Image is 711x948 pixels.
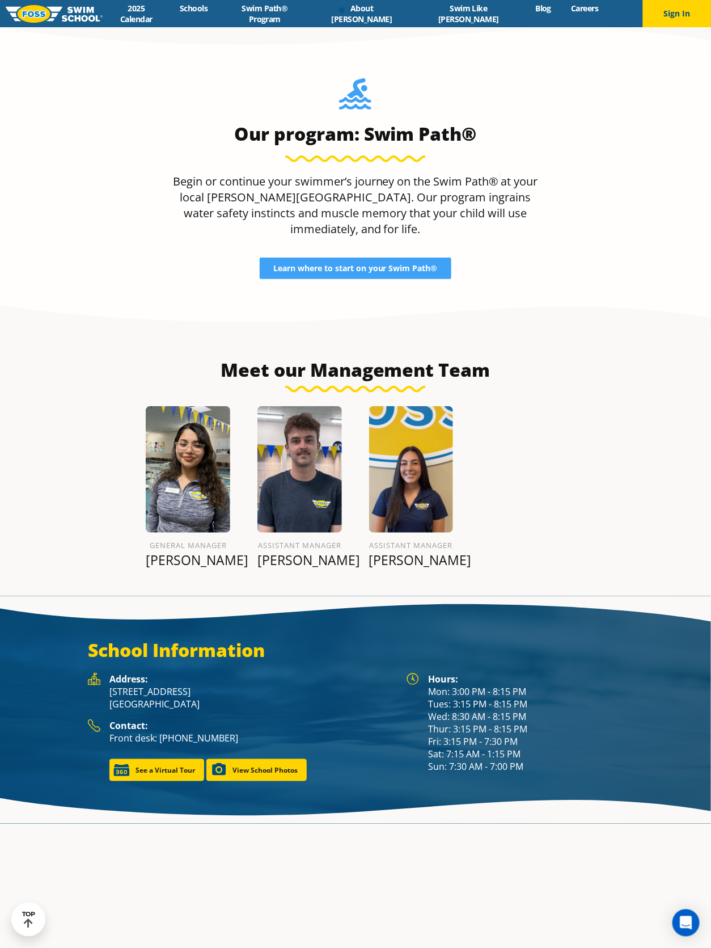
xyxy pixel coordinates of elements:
p: [PERSON_NAME] [257,552,342,568]
img: Foss Location Hours [407,673,419,685]
img: Alexa-Corrales.png [146,406,230,533]
strong: Contact: [109,719,148,732]
div: Open Intercom Messenger [672,909,700,937]
a: Learn where to start on your Swim Path® [260,258,451,279]
img: FOSS Swim School Logo [6,5,103,23]
h6: Assistant Manager [257,538,342,552]
img: Xio-Arellano.png [369,406,454,533]
p: Front desk: [PHONE_NUMBER] [109,732,395,744]
a: About [PERSON_NAME] [312,3,412,24]
h3: Our program: Swim Path® [167,123,544,145]
strong: Hours: [428,673,458,685]
a: View School Photos [206,759,307,781]
div: Mon: 3:00 PM - 8:15 PM Tues: 3:15 PM - 8:15 PM Wed: 8:30 AM - 8:15 PM Thur: 3:15 PM - 8:15 PM Fri... [428,673,623,773]
img: Foss Location Contact [88,719,100,732]
span: at your local [PERSON_NAME][GEOGRAPHIC_DATA]. Our program ingrains water safety instincts and mus... [180,174,538,237]
a: Swim Path® Program [218,3,312,24]
h6: Assistant Manager [369,538,454,552]
img: Ian-Morling.png [257,406,342,533]
strong: Address: [109,673,148,685]
a: Schools [170,3,218,14]
a: 2025 Calendar [103,3,170,24]
span: Begin or continue your swimmer’s journey on the Swim Path® [173,174,499,189]
img: Foss Location Address [88,673,100,685]
p: [STREET_ADDRESS] [GEOGRAPHIC_DATA] [109,685,395,710]
span: Learn where to start on your Swim Path® [273,264,438,272]
a: Swim Like [PERSON_NAME] [412,3,526,24]
h3: School Information [88,639,623,662]
a: Blog [526,3,561,14]
h3: Meet our Management Team [88,359,623,381]
p: [PERSON_NAME] [146,552,230,568]
img: Foss-Location-Swimming-Pool-Person.svg [339,78,371,117]
a: Careers [561,3,608,14]
h6: General Manager [146,538,230,552]
a: See a Virtual Tour [109,759,204,781]
div: TOP [22,911,35,929]
p: [PERSON_NAME] [369,552,454,568]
